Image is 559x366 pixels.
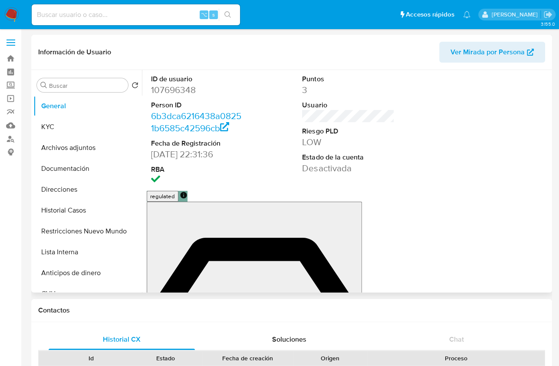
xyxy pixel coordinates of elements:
dd: 3 [302,84,394,96]
a: Notificaciones [463,11,470,18]
button: General [33,96,142,116]
button: Ver Mirada por Persona [439,42,545,63]
button: search-icon [219,9,237,21]
dt: Fecha de Registración [151,139,243,148]
dd: Desactivada [302,162,394,174]
button: Lista Interna [33,242,142,263]
dt: Riesgo PLD [302,126,394,136]
span: Soluciones [272,334,306,344]
dd: LOW [302,136,394,148]
button: Archivos adjuntos [33,137,142,158]
dt: Puntos [302,74,394,84]
span: Ver Mirada por Persona [450,42,525,63]
button: Anticipos de dinero [33,263,142,283]
dt: Usuario [302,100,394,110]
div: Proceso [373,354,539,363]
button: Direcciones [33,179,142,200]
h1: Contactos [38,306,545,315]
span: ⌥ [201,10,207,19]
span: Accesos rápidos [406,10,454,19]
dt: Person ID [151,100,243,110]
dd: [DATE] 22:31:36 [151,148,243,160]
p: jian.marin@mercadolibre.com [491,10,540,19]
input: Buscar [49,82,125,90]
dt: RBA [151,165,243,174]
dd: 107696348 [151,84,243,96]
div: Origen [299,354,362,363]
dt: Estado de la cuenta [302,153,394,162]
a: Salir [543,10,552,19]
button: KYC [33,116,142,137]
span: Chat [449,334,464,344]
div: Fecha de creación [209,354,286,363]
a: 6b3dca6216438a08251b6585c42596cb [151,110,241,134]
div: Id [60,354,122,363]
span: s [212,10,215,19]
dt: ID de usuario [151,74,243,84]
h1: Información de Usuario [38,48,111,57]
button: CVU [33,283,142,304]
div: Estado [135,354,197,363]
button: Buscar [40,82,47,89]
button: Volver al orden por defecto [132,82,138,91]
button: regulated [149,196,179,199]
input: Buscar usuario o caso... [32,9,240,20]
span: Historial CX [103,334,141,344]
button: Restricciones Nuevo Mundo [33,221,142,242]
button: Documentación [33,158,142,179]
button: Historial Casos [33,200,142,221]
